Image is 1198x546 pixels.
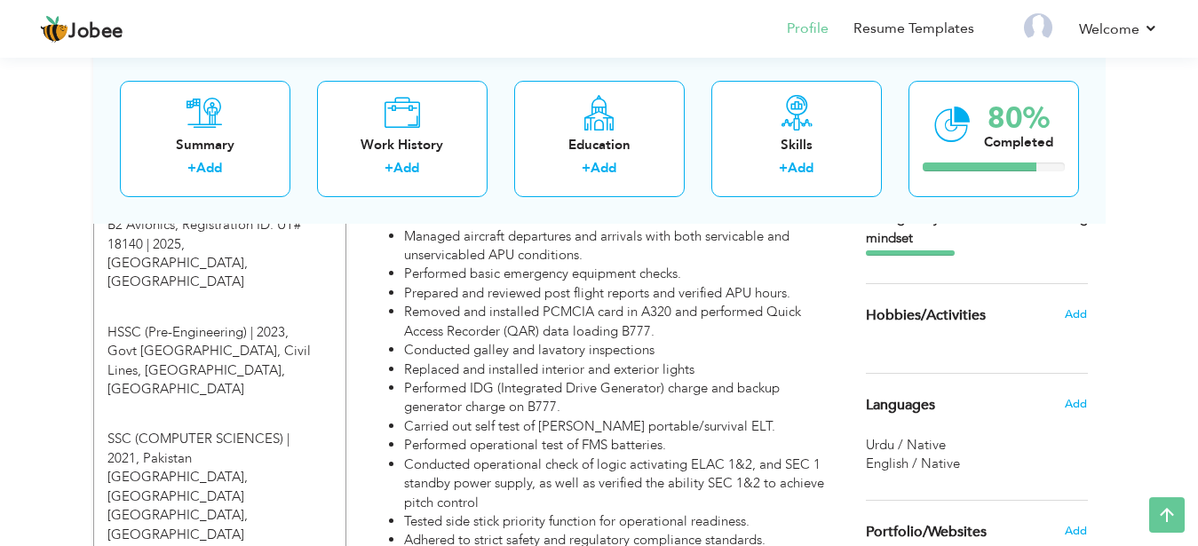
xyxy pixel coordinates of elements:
[404,512,829,531] li: Tested side stick priority function for operational readiness.
[779,159,788,178] label: +
[40,15,68,44] img: jobee.io
[404,265,829,283] li: Performed basic emergency equipment checks.
[984,132,1053,151] div: Completed
[331,135,473,154] div: Work History
[404,379,829,417] li: Performed IDG (Integrated Drive Generator) charge and backup generator charge on B777.
[726,135,868,154] div: Skills
[94,216,345,292] div: B2 Avionics, 2025
[404,303,829,341] li: Removed and installed PCMCIA card in A320 and performed Quick Access Recorder (QAR) data loading ...
[404,341,829,360] li: Conducted galley and lavatory inspections
[107,323,289,341] span: HSSC (Pre-Engineering), Govt Islamia Graduate College, Civil Lines, Lahore Pakistan., 2023
[404,284,829,303] li: Prepared and reviewed post flight reports and verified APU hours.
[787,19,829,39] a: Profile
[107,449,248,543] span: Pakistan [GEOGRAPHIC_DATA], [GEOGRAPHIC_DATA] [GEOGRAPHIC_DATA], [GEOGRAPHIC_DATA]
[866,525,987,541] span: Portfolio/Websites
[134,135,276,154] div: Summary
[107,430,290,466] span: SSC (COMPUTER SCIENCES), Pakistan Grammer High School, Lahore Pakistan, 2021
[1065,306,1087,322] span: Add
[107,342,311,398] span: Govt [GEOGRAPHIC_DATA], Civil Lines, [GEOGRAPHIC_DATA], [GEOGRAPHIC_DATA]
[107,216,301,252] span: B2 Avionics, PIA Training Centre, 2025
[528,135,670,154] div: Education
[853,19,974,39] a: Resume Templates
[866,308,986,324] span: Hobbies/Activities
[1065,523,1087,539] span: Add
[404,227,829,265] li: Managed aircraft departures and arrivals with both servicable and unservicabled APU conditions.
[196,159,222,177] a: Add
[404,417,829,436] li: Carried out self test of [PERSON_NAME] portable/survival ELT.
[107,177,332,545] div: Add your educational degree.
[1079,19,1158,40] a: Welcome
[404,360,829,379] li: Replaced and installed interior and exterior lights
[788,159,813,177] a: Add
[68,22,123,42] span: Jobee
[107,254,248,290] span: [GEOGRAPHIC_DATA], [GEOGRAPHIC_DATA]
[866,373,1088,473] div: Show your familiar languages.
[393,159,419,177] a: Add
[866,455,960,472] span: English / Native
[866,398,935,414] span: Languages
[984,103,1053,132] div: 80%
[94,403,345,544] div: SSC (COMPUTER SCIENCES), 2021
[94,297,345,400] div: HSSC (Pre-Engineering), 2023
[404,455,829,512] li: Conducted operational check of logic activating ELAC 1&2, and SEC 1 standby power supply, as well...
[1065,396,1087,412] span: Add
[853,284,1101,346] div: Share some of your professional and personal interests.
[385,159,393,178] label: +
[187,159,196,178] label: +
[1024,13,1052,42] img: Profile Img
[582,159,591,178] label: +
[40,15,123,44] a: Jobee
[866,210,1088,248] div: Strong analytical and troubleshooting mindset
[866,436,946,454] span: Urdu / Native
[404,436,829,455] li: Performed operational test of FMS batteries.
[591,159,616,177] a: Add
